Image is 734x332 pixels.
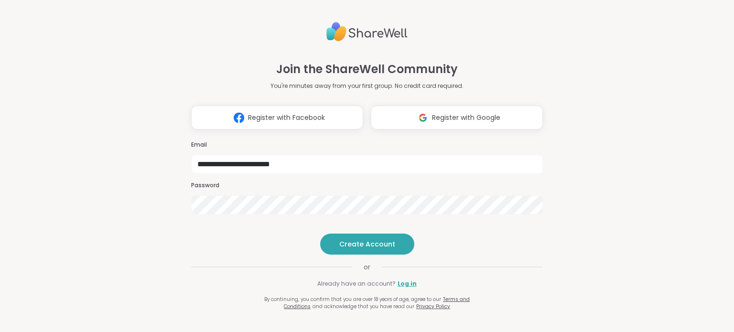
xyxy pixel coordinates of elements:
a: Privacy Policy [416,303,450,310]
button: Register with Google [371,106,543,129]
span: or [352,262,382,272]
img: ShareWell Logo [326,18,408,45]
span: Register with Google [432,113,500,123]
h3: Email [191,141,543,149]
img: ShareWell Logomark [414,109,432,127]
button: Register with Facebook [191,106,363,129]
span: By continuing, you confirm that you are over 18 years of age, agree to our [264,296,441,303]
h3: Password [191,182,543,190]
p: You're minutes away from your first group. No credit card required. [270,82,464,90]
h1: Join the ShareWell Community [276,61,458,78]
a: Log in [398,279,417,288]
span: and acknowledge that you have read our [313,303,414,310]
a: Terms and Conditions [284,296,470,310]
img: ShareWell Logomark [230,109,248,127]
span: Create Account [339,239,395,249]
button: Create Account [320,234,414,255]
span: Register with Facebook [248,113,325,123]
span: Already have an account? [317,279,396,288]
